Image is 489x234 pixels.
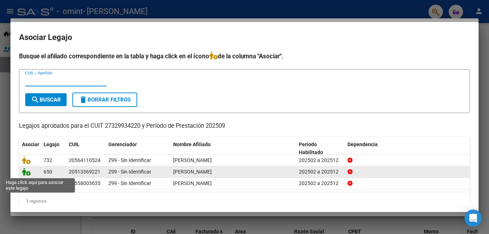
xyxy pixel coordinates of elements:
[465,210,482,227] div: Open Intercom Messenger
[299,168,342,176] div: 202502 a 202512
[31,96,61,103] span: Buscar
[69,156,100,165] div: 20564110524
[66,137,106,161] datatable-header-cell: CUIL
[25,93,67,106] button: Buscar
[69,179,100,188] div: 20558003635
[299,179,342,188] div: 202502 a 202512
[44,169,52,175] span: 650
[170,137,296,161] datatable-header-cell: Nombre Afiliado
[44,141,59,147] span: Legajo
[108,157,151,163] span: Z99 - Sin Identificar
[44,180,52,186] span: 625
[31,95,40,104] mat-icon: search
[69,141,80,147] span: CUIL
[347,141,378,147] span: Dependencia
[19,122,470,131] p: Legajos aprobados para el CUIT 27329934220 y Período de Prestación 202509
[44,157,52,163] span: 732
[108,141,137,147] span: Gerenciador
[79,95,88,104] mat-icon: delete
[79,96,131,103] span: Borrar Filtros
[173,141,211,147] span: Nombre Afiliado
[345,137,470,161] datatable-header-cell: Dependencia
[106,137,170,161] datatable-header-cell: Gerenciador
[19,192,470,210] div: 3 registros
[173,169,212,175] span: CARDOSO MATEO NICOLAS
[69,168,100,176] div: 20513369221
[22,141,39,147] span: Asociar
[19,31,470,44] h2: Asociar Legajo
[108,169,151,175] span: Z99 - Sin Identificar
[108,180,151,186] span: Z99 - Sin Identificar
[19,137,41,161] datatable-header-cell: Asociar
[72,93,137,107] button: Borrar Filtros
[173,157,212,163] span: CARDOSO RAMIRO EZEQUIEL
[41,137,66,161] datatable-header-cell: Legajo
[173,180,212,186] span: CARDOSO VALENTIN MANUEL
[299,141,323,156] span: Periodo Habilitado
[299,156,342,165] div: 202502 a 202512
[19,51,470,61] h4: Busque el afiliado correspondiente en la tabla y haga click en el ícono de la columna "Asociar".
[296,137,345,161] datatable-header-cell: Periodo Habilitado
